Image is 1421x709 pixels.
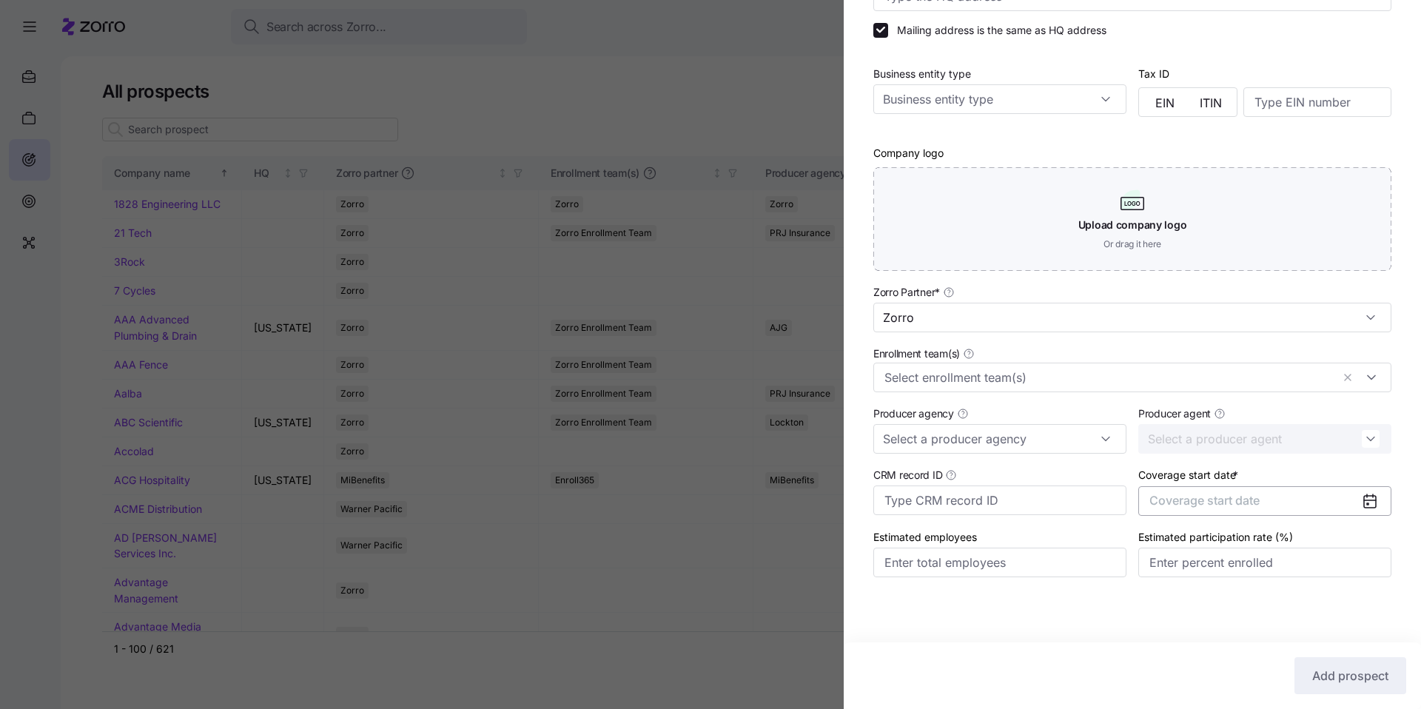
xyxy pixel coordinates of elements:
input: Enter total employees [873,548,1126,577]
label: Estimated employees [873,529,977,545]
label: Business entity type [873,66,971,82]
label: Company logo [873,145,944,161]
input: Select a producer agency [873,424,1126,454]
span: Add prospect [1312,667,1388,685]
input: Select a partner [873,303,1391,332]
span: Producer agent [1138,406,1211,421]
input: Type CRM record ID [873,485,1126,515]
input: Select a producer agent [1138,424,1391,454]
span: Producer agency [873,406,954,421]
label: Estimated participation rate (%) [1138,529,1293,545]
span: Zorro Partner * [873,285,940,300]
input: Select enrollment team(s) [884,368,1331,387]
button: Add prospect [1294,657,1406,694]
span: Enrollment team(s) [873,346,960,361]
span: Coverage start date [1149,493,1260,508]
label: Tax ID [1138,66,1169,82]
input: Enter percent enrolled [1138,548,1391,577]
span: ITIN [1200,97,1222,109]
span: CRM record ID [873,468,942,483]
label: Coverage start date [1138,467,1241,483]
input: Type EIN number [1243,87,1391,117]
label: Mailing address is the same as HQ address [888,23,1106,38]
span: EIN [1155,97,1175,109]
button: Coverage start date [1138,486,1391,516]
input: Business entity type [873,84,1126,114]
